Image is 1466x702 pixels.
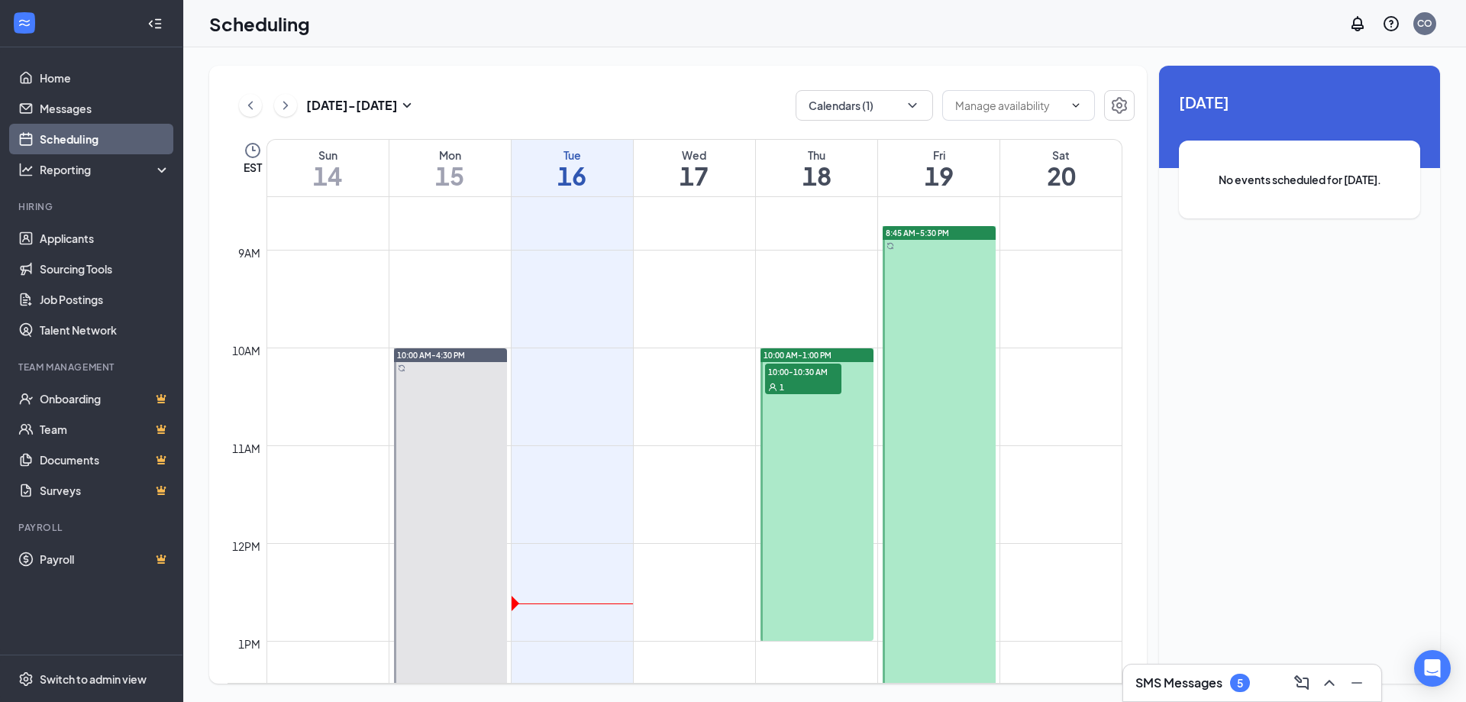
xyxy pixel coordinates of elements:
svg: Settings [1110,96,1129,115]
a: Home [40,63,170,93]
svg: QuestionInfo [1382,15,1400,33]
svg: ChevronDown [1070,99,1082,112]
span: 10:00 AM-4:30 PM [397,350,465,361]
a: DocumentsCrown [40,445,170,475]
div: Tue [512,147,633,163]
div: 1pm [235,636,263,652]
span: No events scheduled for [DATE]. [1209,171,1390,188]
div: Fri [878,147,999,163]
span: 1 [780,382,784,393]
div: Open Intercom Messenger [1414,650,1451,687]
h1: 17 [634,163,755,189]
div: Thu [756,147,877,163]
svg: SmallChevronDown [398,96,416,115]
span: 10:00-10:30 AM [765,364,841,379]
div: 11am [229,440,263,457]
div: Hiring [18,200,167,213]
svg: Settings [18,671,34,687]
svg: Sync [886,242,894,250]
a: Applicants [40,223,170,254]
h3: SMS Messages [1135,675,1222,691]
h1: 18 [756,163,877,189]
h1: 19 [878,163,999,189]
svg: Sync [398,364,405,372]
button: ComposeMessage [1290,671,1314,695]
svg: Collapse [147,16,163,31]
h1: 16 [512,163,633,189]
div: Payroll [18,521,167,534]
svg: ChevronUp [1320,674,1338,692]
h1: 15 [389,163,511,189]
a: OnboardingCrown [40,383,170,414]
span: [DATE] [1179,90,1420,114]
div: Sat [1000,147,1122,163]
h1: 14 [267,163,389,189]
div: Mon [389,147,511,163]
h1: 20 [1000,163,1122,189]
a: September 19, 2025 [878,140,999,196]
svg: Minimize [1348,674,1366,692]
div: Team Management [18,361,167,374]
span: EST [244,160,262,175]
span: 8:45 AM-5:30 PM [886,228,949,238]
svg: ComposeMessage [1293,674,1311,692]
a: September 18, 2025 [756,140,877,196]
a: Scheduling [40,124,170,154]
svg: ChevronLeft [243,96,258,115]
svg: User [768,383,777,392]
button: Minimize [1345,671,1369,695]
div: Wed [634,147,755,163]
button: ChevronUp [1317,671,1342,695]
a: September 17, 2025 [634,140,755,196]
div: Reporting [40,162,171,177]
a: Job Postings [40,284,170,315]
div: 10am [229,342,263,359]
button: Calendars (1)ChevronDown [796,90,933,121]
svg: WorkstreamLogo [17,15,32,31]
button: ChevronLeft [239,94,262,117]
div: 5 [1237,677,1243,690]
a: SurveysCrown [40,475,170,506]
input: Manage availability [955,97,1064,114]
div: Sun [267,147,389,163]
h1: Scheduling [209,11,310,37]
svg: Clock [244,141,262,160]
a: Messages [40,93,170,124]
span: 10:00 AM-1:00 PM [764,350,831,361]
a: September 16, 2025 [512,140,633,196]
a: TeamCrown [40,414,170,445]
h3: [DATE] - [DATE] [306,97,398,114]
a: September 20, 2025 [1000,140,1122,196]
button: ChevronRight [274,94,297,117]
div: 12pm [229,538,263,555]
a: September 15, 2025 [389,140,511,196]
a: September 14, 2025 [267,140,389,196]
a: Sourcing Tools [40,254,170,284]
div: Switch to admin view [40,671,147,687]
div: 9am [235,244,263,261]
svg: ChevronDown [905,98,920,113]
a: PayrollCrown [40,544,170,574]
a: Talent Network [40,315,170,345]
button: Settings [1104,90,1135,121]
div: CO [1417,17,1432,30]
svg: ChevronRight [278,96,293,115]
svg: Analysis [18,162,34,177]
svg: Notifications [1348,15,1367,33]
